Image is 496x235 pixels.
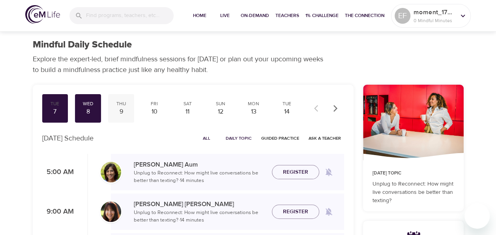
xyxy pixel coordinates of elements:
[464,203,490,229] iframe: Button to launch messaging window
[372,180,454,205] p: Unplug to Reconnect: How might live conversations be better than texting?
[414,17,455,24] p: 0 Mindful Minutes
[111,100,131,107] div: Thu
[319,163,338,182] span: Remind me when a class goes live every Wednesday at 5:00 AM
[241,11,269,20] span: On-Demand
[134,160,266,169] p: [PERSON_NAME] Aum
[190,11,209,20] span: Home
[372,170,454,177] p: [DATE] Topic
[211,100,230,107] div: Sun
[42,167,74,178] p: 5:00 AM
[223,132,255,144] button: Daily Topic
[42,133,94,144] p: [DATE] Schedule
[45,107,65,116] div: 7
[178,100,197,107] div: Sat
[197,135,216,142] span: All
[319,202,338,221] span: Remind me when a class goes live every Wednesday at 9:00 AM
[144,107,164,116] div: 10
[215,11,234,20] span: Live
[226,135,252,142] span: Daily Topic
[283,167,308,177] span: Register
[395,8,410,24] div: EF
[33,39,132,51] h1: Mindful Daily Schedule
[244,107,264,116] div: 13
[305,11,339,20] span: 1% Challenge
[414,8,455,17] p: moment_1759864764
[244,100,264,107] div: Mon
[25,5,60,24] img: logo
[101,162,121,182] img: Alisha%20Aum%208-9-21.jpg
[101,201,121,222] img: Andrea_Lieberstein-min.jpg
[134,209,266,224] p: Unplug to Reconnect: How might live conversations be better than texting? · 14 minutes
[211,107,230,116] div: 12
[178,107,197,116] div: 11
[111,107,131,116] div: 9
[78,100,98,107] div: Wed
[134,199,266,209] p: [PERSON_NAME] [PERSON_NAME]
[134,169,266,185] p: Unplug to Reconnect: How might live conversations be better than texting? · 14 minutes
[258,132,302,144] button: Guided Practice
[42,207,74,217] p: 9:00 AM
[86,7,174,24] input: Find programs, teachers, etc...
[272,165,319,180] button: Register
[45,100,65,107] div: Tue
[33,54,329,75] p: Explore the expert-led, brief mindfulness sessions for [DATE] or plan out your upcoming weeks to ...
[261,135,299,142] span: Guided Practice
[275,11,299,20] span: Teachers
[144,100,164,107] div: Fri
[277,107,297,116] div: 14
[78,107,98,116] div: 8
[345,11,384,20] span: The Connection
[305,132,344,144] button: Ask a Teacher
[283,207,308,217] span: Register
[309,135,341,142] span: Ask a Teacher
[277,100,297,107] div: Tue
[194,132,219,144] button: All
[272,205,319,219] button: Register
